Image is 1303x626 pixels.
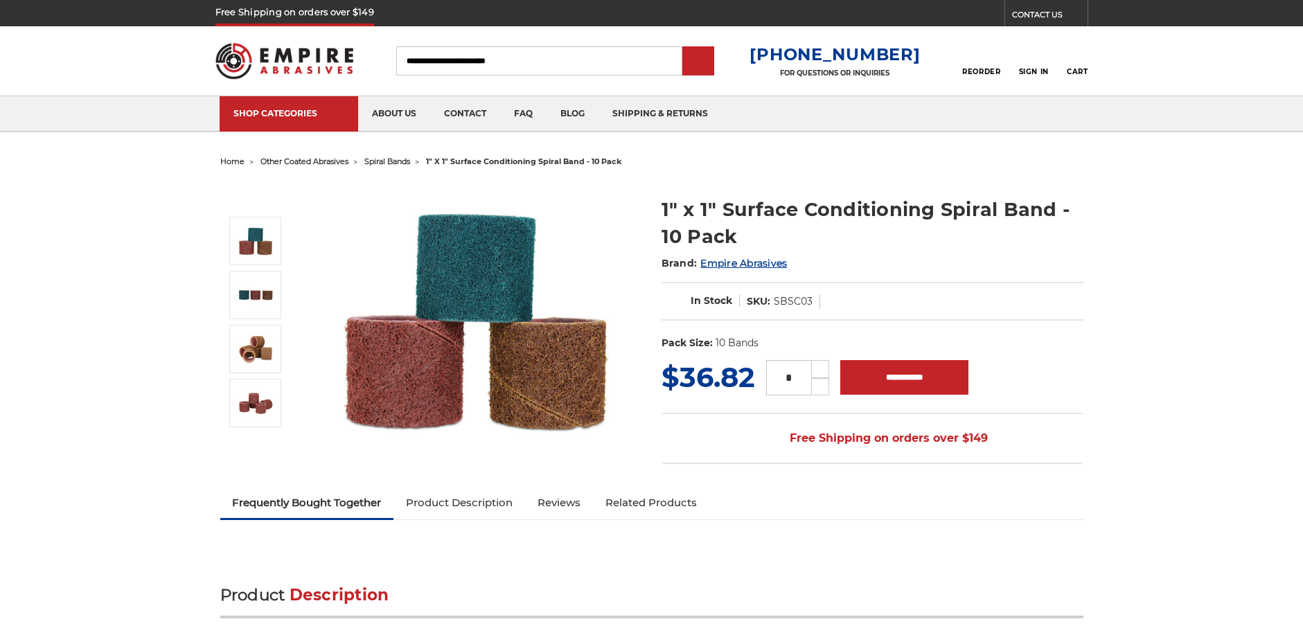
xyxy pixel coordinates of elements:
[750,69,920,78] p: FOR QUESTIONS OR INQUIRIES
[1012,7,1088,26] a: CONTACT US
[547,96,599,132] a: blog
[339,181,616,458] img: 1" x 1" Scotch Brite Spiral Band
[716,336,759,350] dd: 10 Bands
[358,96,430,132] a: about us
[662,196,1083,250] h1: 1" x 1" Surface Conditioning Spiral Band - 10 Pack
[662,360,755,394] span: $36.82
[962,46,1000,75] a: Reorder
[240,187,273,217] button: Previous
[1067,67,1088,76] span: Cart
[1067,46,1088,76] a: Cart
[426,156,621,166] span: 1" x 1" surface conditioning spiral band - 10 pack
[260,156,348,166] a: other coated abrasives
[962,67,1000,76] span: Reorder
[238,224,273,258] img: 1" x 1" Scotch Brite Spiral Band
[750,44,920,64] a: [PHONE_NUMBER]
[364,156,410,166] a: spiral bands
[238,278,273,312] img: 1" x 1" Surface Conditioning Spiral Band
[430,96,500,132] a: contact
[240,430,273,460] button: Next
[215,34,354,88] img: Empire Abrasives
[233,108,344,118] div: SHOP CATEGORIES
[756,424,988,452] span: Free Shipping on orders over $149
[393,488,525,518] a: Product Description
[662,336,713,350] dt: Pack Size:
[700,257,787,269] a: Empire Abrasives
[500,96,547,132] a: faq
[220,488,394,518] a: Frequently Bought Together
[220,156,245,166] a: home
[684,48,712,75] input: Submit
[525,488,593,518] a: Reviews
[691,294,732,307] span: In Stock
[774,294,813,309] dd: SBSC03
[238,332,273,366] img: 1" x 1" Non Woven Spiral Band
[220,585,285,605] span: Product
[662,257,698,269] span: Brand:
[593,488,709,518] a: Related Products
[599,96,722,132] a: shipping & returns
[1019,67,1049,76] span: Sign In
[290,585,389,605] span: Description
[747,294,770,309] dt: SKU:
[238,386,273,420] img: 1" x 1" Spiral Band Non Woven Surface Conditioning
